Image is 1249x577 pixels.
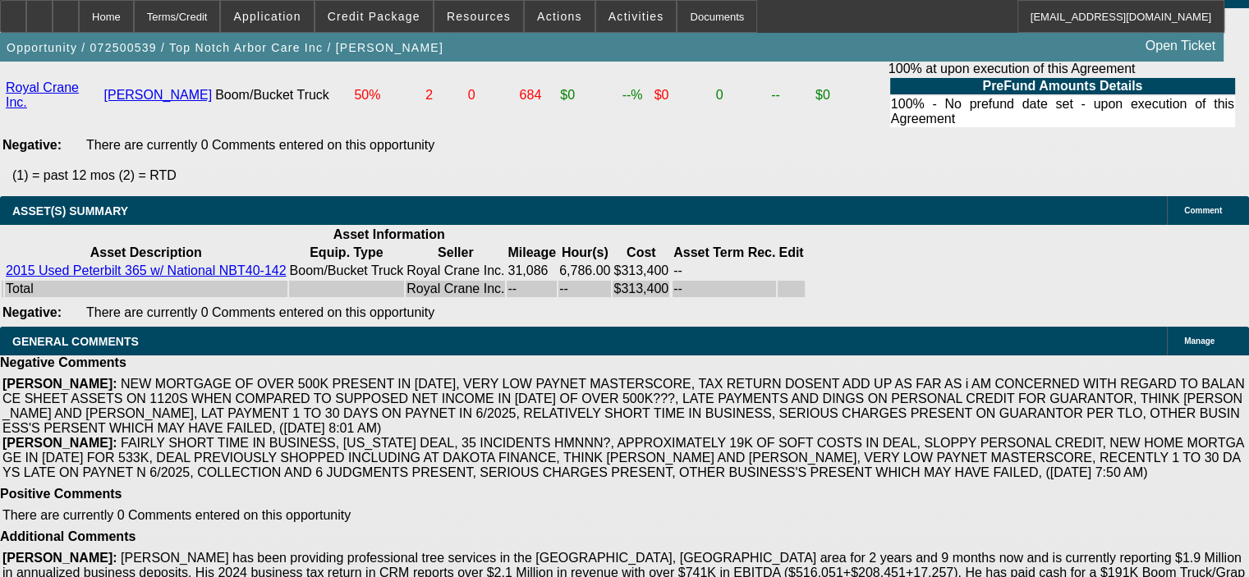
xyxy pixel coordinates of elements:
button: Activities [596,1,677,32]
b: Asset Term Rec. [673,245,775,259]
td: $0 [559,61,619,130]
td: 0 [715,61,769,130]
b: [PERSON_NAME]: [2,551,117,565]
button: Credit Package [315,1,433,32]
td: 50% [353,61,423,130]
td: 0 [467,61,517,130]
span: Manage [1184,337,1215,346]
span: NEW MORTGAGE OF OVER 500K PRESENT IN [DATE], VERY LOW PAYNET MASTERSCORE, TAX RETURN DOSENT ADD U... [2,377,1245,435]
a: 2015 Used Peterbilt 365 w/ National NBT40-142 [6,263,287,277]
span: There are currently 0 Comments entered on this opportunity [2,508,351,522]
span: Actions [537,10,582,23]
td: Royal Crane Inc. [406,263,505,279]
a: Royal Crane Inc. [6,80,79,109]
span: Opportunity / 072500539 / Top Notch Arbor Care Inc / [PERSON_NAME] [7,41,443,54]
td: 2 [425,61,465,130]
td: $0 [654,61,714,130]
b: Asset Information [333,227,445,241]
td: $313,400 [613,281,669,297]
div: 100% at upon execution of this Agreement [889,62,1237,129]
td: Boom/Bucket Truck [214,61,351,130]
b: Seller [438,245,474,259]
span: ASSET(S) SUMMARY [12,204,128,218]
b: [PERSON_NAME]: [2,377,117,391]
td: -- [558,281,611,297]
td: -- [770,61,813,130]
td: $313,400 [613,263,669,279]
button: Resources [434,1,523,32]
button: Actions [525,1,595,32]
b: PreFund Amounts Details [982,79,1142,93]
b: Asset Description [90,245,202,259]
b: [PERSON_NAME]: [2,436,117,450]
th: Edit [778,245,804,261]
th: Equip. Type [289,245,405,261]
span: GENERAL COMMENTS [12,335,139,348]
a: Open Ticket [1139,32,1222,60]
td: -- [673,281,776,297]
td: $0 [815,61,886,130]
span: Activities [608,10,664,23]
td: 684 [519,61,558,130]
span: Comment [1184,206,1222,215]
span: FAIRLY SHORT TIME IN BUSINESS, [US_STATE] DEAL, 35 INCIDENTS HMNNN?, APPROXIMATELY 19K OF SOFT CO... [2,436,1244,479]
td: --% [622,61,652,130]
button: Application [221,1,313,32]
td: 31,086 [507,263,557,279]
td: 100% - No prefund date set - upon execution of this Agreement [890,96,1235,127]
th: Asset Term Recommendation [673,245,776,261]
span: Credit Package [328,10,420,23]
b: Cost [627,245,656,259]
td: 6,786.00 [558,263,611,279]
b: Negative: [2,138,62,152]
td: Royal Crane Inc. [406,281,505,297]
td: Boom/Bucket Truck [289,263,405,279]
span: There are currently 0 Comments entered on this opportunity [86,138,434,152]
span: There are currently 0 Comments entered on this opportunity [86,305,434,319]
div: Total [6,282,287,296]
p: (1) = past 12 mos (2) = RTD [12,168,1249,183]
a: [PERSON_NAME] [104,88,213,102]
b: Mileage [507,245,556,259]
span: Application [233,10,301,23]
span: Resources [447,10,511,23]
td: -- [507,281,557,297]
b: Negative: [2,305,62,319]
td: -- [673,263,776,279]
b: Hour(s) [562,245,608,259]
